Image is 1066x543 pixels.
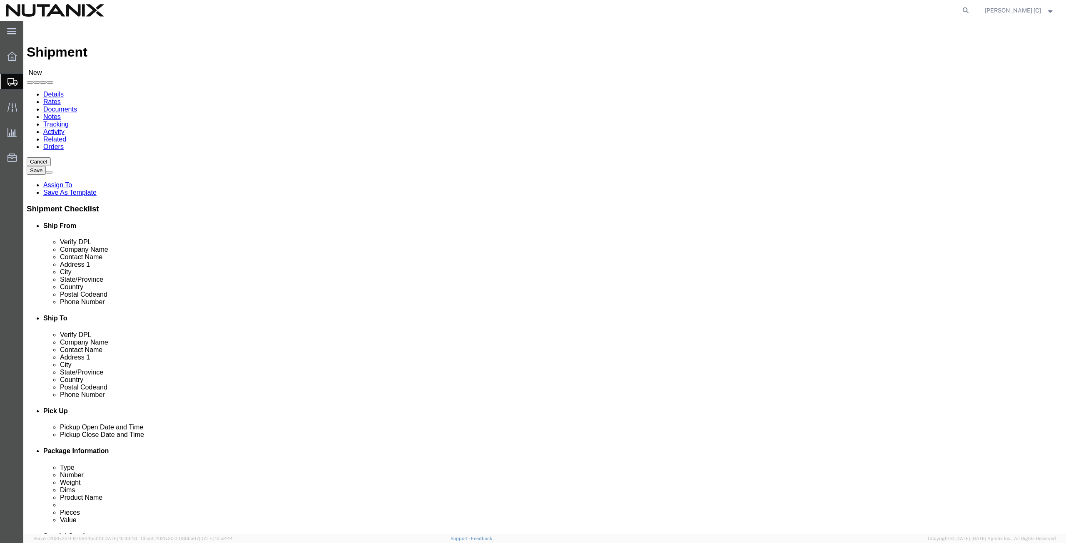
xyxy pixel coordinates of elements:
[141,536,233,541] span: Client: 2025.20.0-035ba07
[33,536,137,541] span: Server: 2025.20.0-970904bc0f3
[199,536,233,541] span: [DATE] 10:52:44
[6,4,104,17] img: logo
[984,5,1055,15] button: [PERSON_NAME] [C]
[451,536,471,541] a: Support
[23,21,1066,534] iframe: FS Legacy Container
[985,6,1041,15] span: Arthur Campos [C]
[928,535,1056,542] span: Copyright © [DATE]-[DATE] Agistix Inc., All Rights Reserved
[471,536,492,541] a: Feedback
[103,536,137,541] span: [DATE] 10:43:43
